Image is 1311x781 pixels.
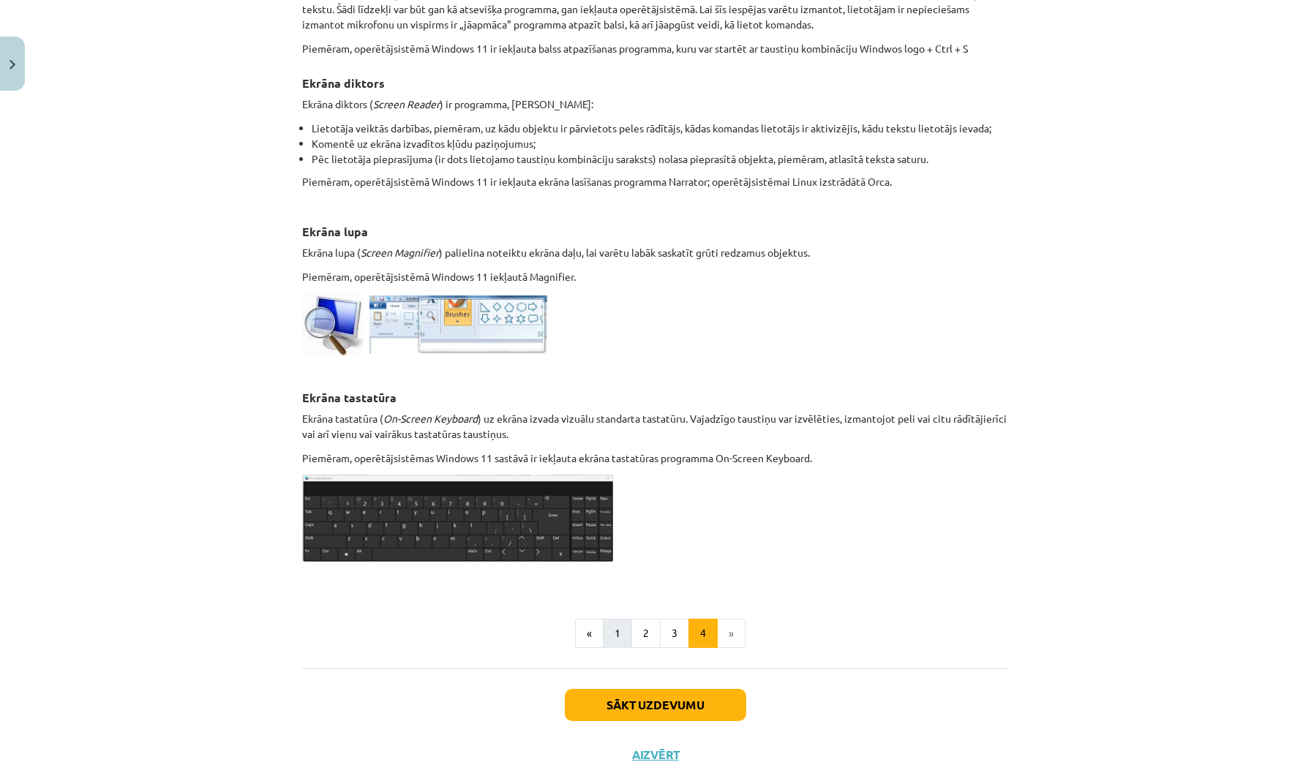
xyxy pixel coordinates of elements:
button: 4 [688,619,718,648]
em: Screen Reader [373,97,440,110]
p: Piemēram, operētājsistēmā Windows 11 iekļautā Magnifier. [302,269,1009,284]
strong: Ekrāna tastatūra [302,390,397,405]
button: 3 [660,619,689,648]
strong: Ekrāna diktors [302,75,385,91]
button: Sākt uzdevumu [565,689,746,721]
strong: Ekrāna lupa [302,224,368,239]
li: Pēc lietotāja pieprasījuma (ir dots lietojamo taustiņu kombināciju saraksts) nolasa pieprasītā ob... [312,151,1009,167]
p: Ekrāna diktors ( ) ir programma, [PERSON_NAME]: [302,97,1009,112]
li: Lietotāja veiktās darbības, piemēram, uz kādu objektu ir pārvietots peles rādītājs, kādas komanda... [312,121,1009,136]
nav: Page navigation example [302,619,1009,648]
img: icon-close-lesson-0947bae3869378f0d4975bcd49f059093ad1ed9edebbc8119c70593378902aed.svg [10,60,15,69]
button: 1 [603,619,632,648]
li: Komentē uz ekrāna izvadītos kļūdu paziņojumus; [312,136,1009,151]
button: « [575,619,604,648]
p: Piemēram, operētājsistēmā Windows 11 ir iekļauta balss atpazīšanas programma, kuru var startēt ar... [302,41,1009,56]
p: Ekrāna lupa ( ) palielina noteiktu ekrāna daļu, lai varētu labāk saskatīt grūti redzamus objektus. [302,245,1009,260]
button: 2 [631,619,661,648]
p: Ekrāna tastatūra ( ) uz ekrāna izvada vizuālu standarta tastatūru. Vajadzīgo taustiņu var izvēlēt... [302,411,1009,442]
em: On-Screen Keyboard [383,412,478,425]
button: Aizvērt [628,747,683,762]
p: Piemēram, operētājsistēmā Windows 11 ir iekļauta ekrāna lasīšanas programma Narrator; operētājsis... [302,174,1009,205]
p: Piemēram, operētājsistēmas Windows 11 sastāvā ir iekļauta ekrāna tastatūras programma On-Screen K... [302,450,1009,466]
em: Screen Magnifier [361,246,439,259]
